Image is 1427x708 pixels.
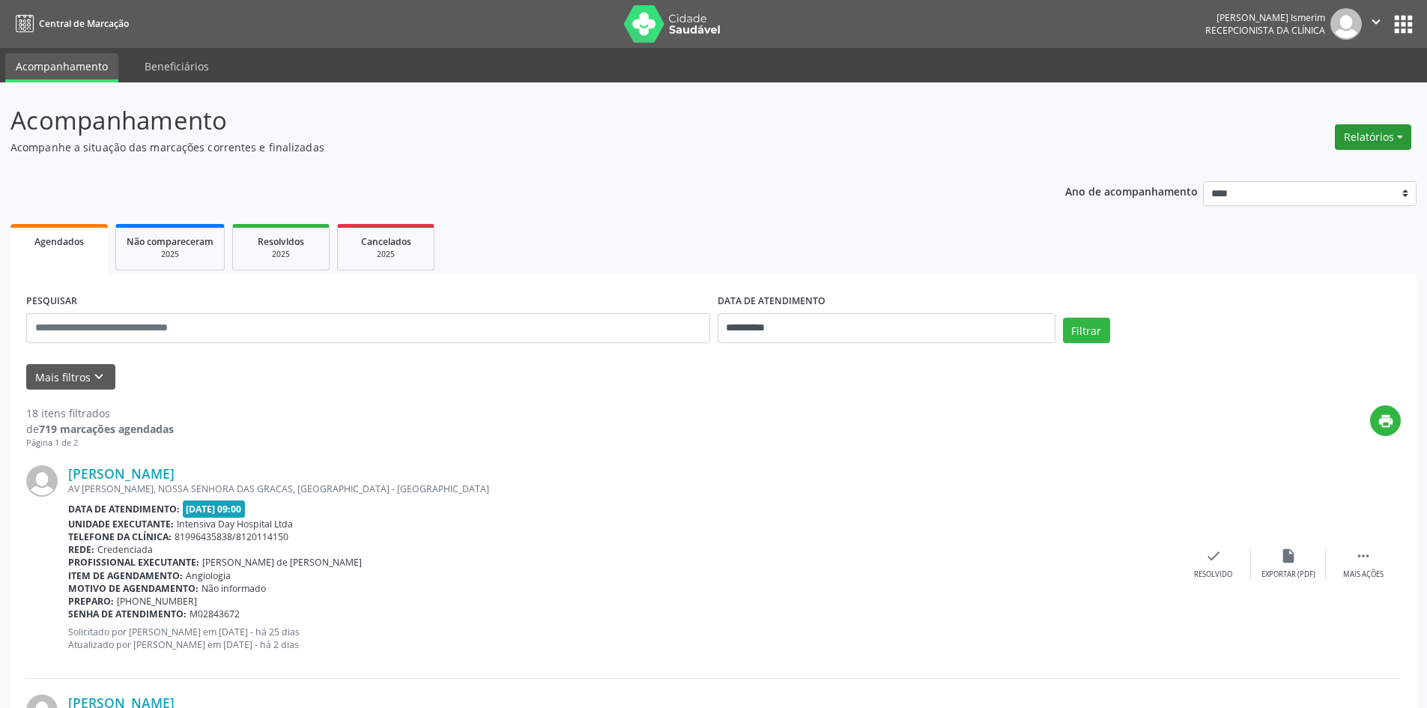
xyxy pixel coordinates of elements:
i: check [1205,548,1222,564]
a: [PERSON_NAME] [68,465,175,482]
button:  [1362,8,1390,40]
span: Recepcionista da clínica [1205,24,1325,37]
b: Telefone da clínica: [68,530,172,543]
span: [PHONE_NUMBER] [117,595,197,608]
span: Resolvidos [258,235,304,248]
button: print [1370,405,1401,436]
div: Exportar (PDF) [1261,569,1315,580]
i:  [1368,13,1384,30]
span: Angiologia [186,569,231,582]
a: Acompanhamento [5,53,118,82]
img: img [26,465,58,497]
div: Mais ações [1343,569,1384,580]
b: Rede: [68,543,94,556]
span: [DATE] 09:00 [183,500,246,518]
p: Acompanhamento [10,102,995,139]
i: print [1378,413,1394,429]
div: de [26,421,174,437]
button: Mais filtroskeyboard_arrow_down [26,364,115,390]
div: 2025 [348,249,423,260]
i: insert_drive_file [1280,548,1297,564]
div: [PERSON_NAME] Ismerim [1205,11,1325,24]
div: AV [PERSON_NAME], NOSSA SENHORA DAS GRACAS, [GEOGRAPHIC_DATA] - [GEOGRAPHIC_DATA] [68,482,1176,495]
div: Página 1 de 2 [26,437,174,450]
span: Não compareceram [127,235,213,248]
b: Item de agendamento: [68,569,183,582]
span: M02843672 [190,608,240,620]
p: Acompanhe a situação das marcações correntes e finalizadas [10,139,995,155]
span: Cancelados [361,235,411,248]
a: Beneficiários [134,53,219,79]
a: Central de Marcação [10,11,129,36]
b: Profissional executante: [68,556,199,569]
button: Filtrar [1063,318,1110,343]
b: Data de atendimento: [68,503,180,515]
div: 2025 [243,249,318,260]
p: Ano de acompanhamento [1065,181,1198,200]
div: 18 itens filtrados [26,405,174,421]
span: [PERSON_NAME] de [PERSON_NAME] [202,556,362,569]
strong: 719 marcações agendadas [39,422,174,436]
i: keyboard_arrow_down [91,369,107,385]
b: Unidade executante: [68,518,174,530]
i:  [1355,548,1372,564]
button: Relatórios [1335,124,1411,150]
label: PESQUISAR [26,290,77,313]
img: img [1330,8,1362,40]
span: 81996435838/8120114150 [175,530,288,543]
b: Preparo: [68,595,114,608]
label: DATA DE ATENDIMENTO [718,290,825,313]
b: Senha de atendimento: [68,608,187,620]
span: Central de Marcação [39,17,129,30]
p: Solicitado por [PERSON_NAME] em [DATE] - há 25 dias Atualizado por [PERSON_NAME] em [DATE] - há 2... [68,626,1176,651]
span: Não informado [202,582,266,595]
button: apps [1390,11,1417,37]
div: Resolvido [1194,569,1232,580]
div: 2025 [127,249,213,260]
span: Credenciada [97,543,153,556]
b: Motivo de agendamento: [68,582,199,595]
span: Intensiva Day Hospital Ltda [177,518,293,530]
span: Agendados [34,235,84,248]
